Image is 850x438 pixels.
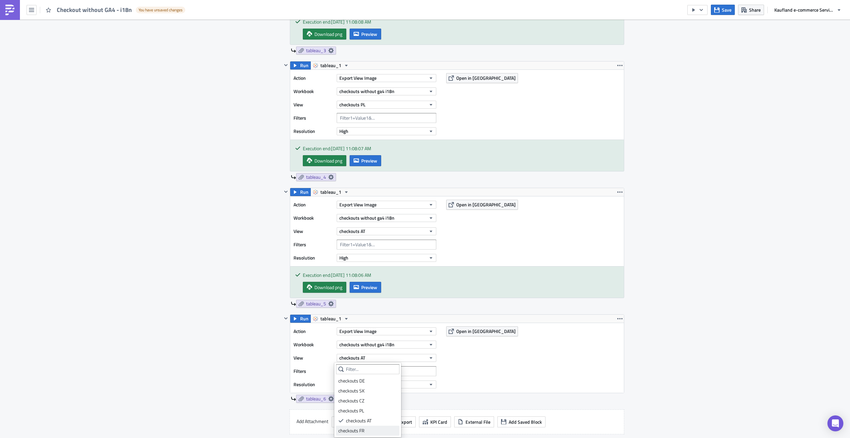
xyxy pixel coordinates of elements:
span: Download png [314,284,342,291]
span: Run [300,188,308,196]
span: Checkout without GA4 - i18n [57,6,132,14]
span: checkouts without ga4 i18n [339,214,394,221]
label: Resolution [294,253,333,263]
span: checkouts without ga4 i18n [339,341,394,348]
span: tableau_3 [306,48,326,54]
span: tableau_1 [320,61,341,69]
span: Kaufland e-commerce Services GmbH & Co. KG [774,6,834,13]
label: Resolution [294,380,333,389]
div: checkouts CZ [338,397,397,404]
button: checkouts without ga4 i18n [337,341,436,349]
span: Save [722,6,731,13]
body: Rich Text Area. Press ALT-0 for help. [3,3,317,49]
label: Action [294,326,333,336]
a: DE dashboard [3,23,33,28]
button: Open in [GEOGRAPHIC_DATA] [446,326,518,336]
button: External File [454,416,494,427]
span: Export View Image [339,328,377,335]
label: Workbook [294,86,333,96]
a: tableau_4 [296,173,336,181]
span: Add Saved Block [509,418,542,425]
button: Export View Image [337,327,436,335]
a: tableau_3 [296,47,336,55]
label: Workbook [294,340,333,350]
button: checkouts without ga4 i18n [337,214,436,222]
a: Download png [303,155,346,166]
label: Filters [294,240,333,250]
span: You have unsaved changes [138,7,183,13]
button: Run [290,188,311,196]
button: High [337,127,436,135]
span: Preview [361,284,377,291]
span: External File [466,418,490,425]
span: Open in [GEOGRAPHIC_DATA] [456,201,516,208]
button: Share [738,5,764,15]
label: View [294,100,333,110]
span: checkouts without ga4 i18n [339,88,394,95]
button: Add Saved Block [497,416,546,427]
label: Filters [294,366,333,376]
div: Execution end: [DATE] 11:08:06 AM [303,272,619,278]
span: tableau_1 [320,188,341,196]
a: PL dashboard [3,39,32,44]
input: Filter1=Value1&... [337,240,436,250]
span: KPI Card [430,418,447,425]
div: checkouts SK [338,387,397,394]
p: Checkout without GA4 for DE and SK storefront [3,3,317,8]
a: SK dashboard [3,28,32,33]
span: tableau_5 [306,301,326,307]
span: Open in [GEOGRAPHIC_DATA] [456,74,516,81]
button: checkouts PL [337,101,436,109]
button: Export View Image [337,74,436,82]
label: Resolution [294,126,333,136]
button: Open in [GEOGRAPHIC_DATA] [446,200,518,210]
button: Kaufland e-commerce Services GmbH & Co. KG [771,5,845,15]
label: Action [294,200,333,210]
a: CZ dashboard [3,33,32,39]
span: High [339,254,348,261]
button: tableau_1 [310,315,351,323]
label: View [294,353,333,363]
span: Preview [361,31,377,38]
div: checkouts AT [346,417,397,424]
div: checkouts FR [338,427,397,434]
span: Open in [GEOGRAPHIC_DATA] [456,328,516,335]
p: By analysing the user purchase data stored in both our data warehouse and GA4 data, this dashboar... [3,10,317,21]
div: checkouts DE [338,378,397,384]
span: checkouts AT [339,228,365,235]
button: Run [290,315,311,323]
span: Download png [314,157,342,164]
div: Open Intercom Messenger [827,415,843,431]
label: Action [294,73,333,83]
a: tableau_5 [296,300,336,308]
a: Download png [303,282,346,293]
button: SQL Query [332,416,368,427]
button: Preview [350,29,381,40]
button: Run [290,61,311,69]
button: Preview [350,155,381,166]
span: tableau_1 [320,315,341,323]
label: Workbook [294,213,333,223]
button: Save [711,5,735,15]
a: AT [GEOGRAPHIC_DATA] [3,44,58,49]
span: Share [749,6,761,13]
a: tableau_6 [296,395,336,403]
span: Preview [361,157,377,164]
span: tableau_6 [306,396,326,402]
button: tableau_1 [310,188,351,196]
input: Filter... [336,364,399,374]
button: KPI Card [419,416,451,427]
span: Export View Image [339,201,377,208]
span: tableau_4 [306,174,326,180]
button: High [337,254,436,262]
a: Download png [303,29,346,40]
button: Export View Image [337,201,436,209]
button: Hide content [282,61,290,69]
label: Filters [294,113,333,123]
button: checkouts without ga4 i18n [337,87,436,95]
input: Filter1=Value1&... [337,113,436,123]
button: tableau_1 [310,61,351,69]
span: High [339,128,348,135]
button: Hide content [282,314,290,322]
div: Execution end: [DATE] 11:08:07 AM [303,145,619,152]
